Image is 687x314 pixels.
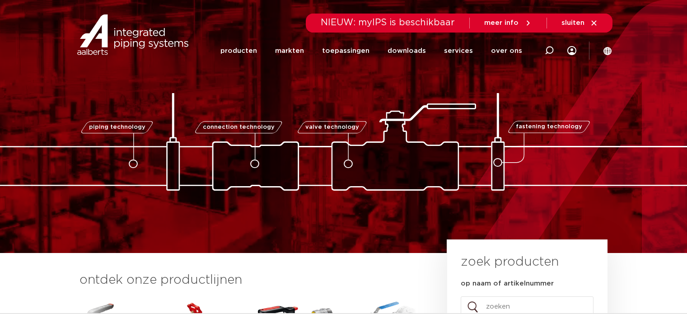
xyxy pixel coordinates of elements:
[220,33,522,69] nav: Menu
[220,33,257,69] a: producten
[561,19,598,27] a: sluiten
[516,124,582,130] span: fastening technology
[322,33,369,69] a: toepassingen
[484,19,519,26] span: meer info
[491,33,522,69] a: over ons
[202,124,274,130] span: connection technology
[484,19,532,27] a: meer info
[388,33,426,69] a: downloads
[461,253,559,271] h3: zoek producten
[561,19,584,26] span: sluiten
[444,33,473,69] a: services
[305,124,359,130] span: valve technology
[567,33,576,69] div: my IPS
[275,33,304,69] a: markten
[89,124,145,130] span: piping technology
[461,279,554,288] label: op naam of artikelnummer
[321,18,455,27] span: NIEUW: myIPS is beschikbaar
[79,271,416,289] h3: ontdek onze productlijnen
